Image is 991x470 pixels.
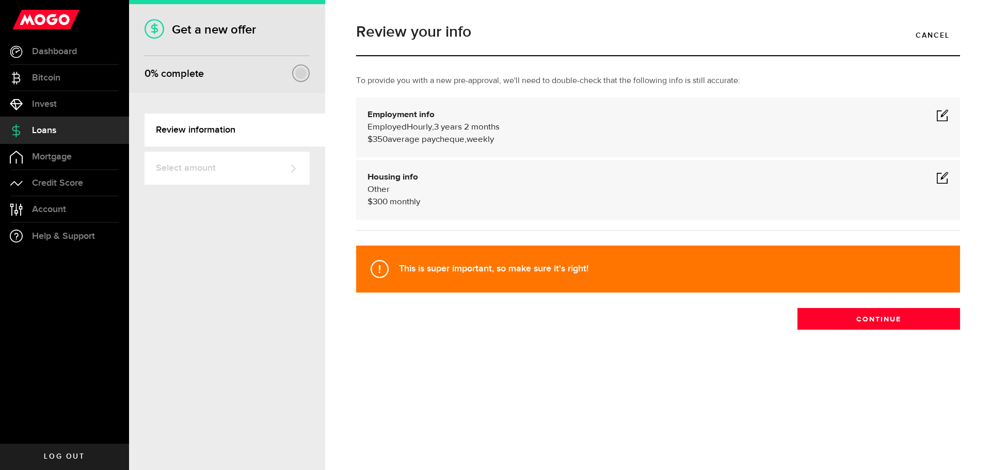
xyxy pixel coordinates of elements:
span: Bitcoin [32,73,60,83]
span: Account [32,205,66,214]
b: Housing info [367,173,418,182]
span: 3 years 2 months [434,123,500,132]
h1: Get a new offer [145,22,310,37]
span: , [432,123,434,132]
span: Dashboard [32,47,77,56]
p: To provide you with a new pre-approval, we'll need to double-check that the following info is sti... [356,75,960,87]
h1: Review your info [356,24,960,40]
span: Mortgage [32,152,72,161]
span: monthly [390,198,420,206]
button: Continue [797,308,960,330]
span: Other [367,185,390,194]
span: Credit Score [32,179,83,188]
span: 0 [145,68,151,80]
span: weekly [467,135,494,144]
span: 300 [373,198,388,206]
a: Select amount [145,152,310,185]
strong: This is super important, so make sure it's right! [399,263,588,274]
b: Employment info [367,110,435,119]
span: Loans [32,126,56,135]
a: Review information [145,114,325,147]
span: average paycheque, [388,135,467,144]
a: Cancel [905,24,960,46]
span: Help & Support [32,232,95,241]
span: $ [367,198,373,206]
span: Log out [44,453,85,460]
button: Open LiveChat chat widget [8,4,39,35]
span: Employed [367,123,407,132]
div: % complete [145,64,204,83]
span: Hourly [407,123,432,132]
span: Invest [32,100,57,109]
span: $350 [367,135,388,144]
